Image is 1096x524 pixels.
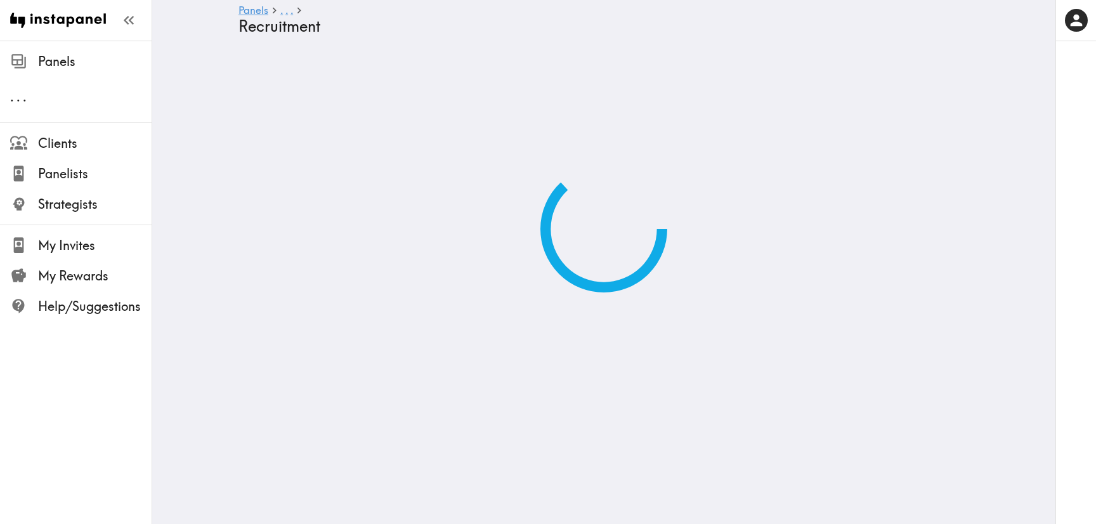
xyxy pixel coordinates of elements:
span: . [23,89,27,105]
span: Panelists [38,165,152,183]
span: . [16,89,20,105]
span: . [290,4,293,16]
span: My Rewards [38,267,152,285]
span: Panels [38,53,152,70]
span: My Invites [38,237,152,254]
span: Help/Suggestions [38,298,152,315]
h4: Recruitment [238,17,959,36]
a: ... [280,5,293,17]
span: . [280,4,283,16]
a: Panels [238,5,268,17]
span: Clients [38,134,152,152]
span: . [285,4,288,16]
span: . [10,89,14,105]
span: Strategists [38,195,152,213]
